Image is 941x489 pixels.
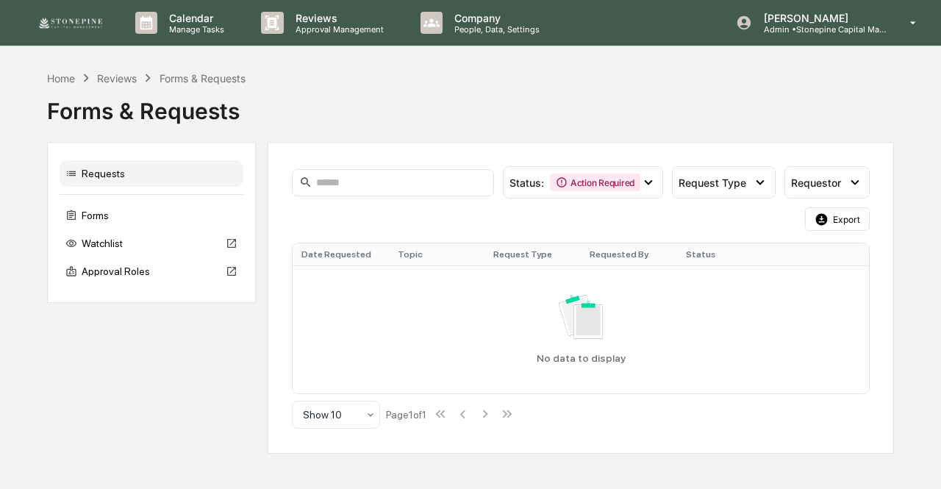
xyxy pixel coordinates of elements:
[559,295,604,338] img: No data available
[679,176,746,189] span: Request Type
[157,24,232,35] p: Manage Tasks
[60,258,243,285] div: Approval Roles
[389,243,485,265] th: Topic
[60,202,243,229] div: Forms
[791,176,841,189] span: Requestor
[805,207,870,231] button: Export
[293,243,389,265] th: Date Requested
[752,24,889,35] p: Admin • Stonepine Capital Management
[386,409,426,421] div: Page 1 of 1
[550,174,640,191] div: Action Required
[537,352,626,364] p: No data to display
[443,12,547,24] p: Company
[60,230,243,257] div: Watchlist
[35,15,106,30] img: logo
[677,243,773,265] th: Status
[509,176,544,189] span: Status :
[160,72,246,85] div: Forms & Requests
[284,12,391,24] p: Reviews
[47,86,894,124] div: Forms & Requests
[484,243,581,265] th: Request Type
[157,12,232,24] p: Calendar
[284,24,391,35] p: Approval Management
[97,72,137,85] div: Reviews
[752,12,889,24] p: [PERSON_NAME]
[47,72,75,85] div: Home
[60,160,243,187] div: Requests
[443,24,547,35] p: People, Data, Settings
[581,243,677,265] th: Requested By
